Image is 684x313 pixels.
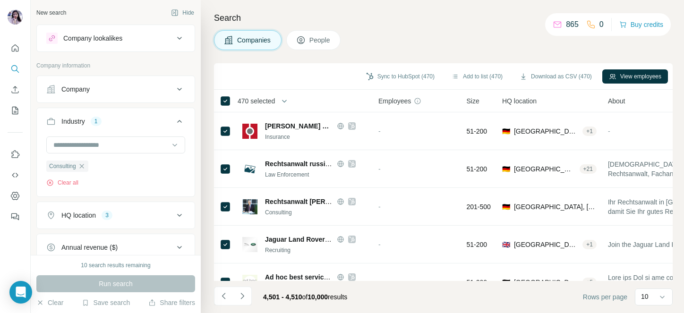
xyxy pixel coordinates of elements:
[514,202,597,211] span: [GEOGRAPHIC_DATA], [GEOGRAPHIC_DATA]
[63,34,122,43] div: Company lookalikes
[8,60,23,77] button: Search
[238,96,275,106] span: 470 selected
[582,278,597,287] div: + 5
[8,102,23,119] button: My lists
[514,127,579,136] span: [GEOGRAPHIC_DATA], [GEOGRAPHIC_DATA]|[GEOGRAPHIC_DATA]|[GEOGRAPHIC_DATA]
[37,27,195,50] button: Company lookalikes
[8,146,23,163] button: Use Surfe on LinkedIn
[467,202,491,211] span: 201-500
[81,261,150,270] div: 10 search results remaining
[265,236,404,243] span: Jaguar Land Rover Retailer Apprenticeships
[582,127,597,135] div: + 1
[265,160,337,168] span: Rechtsanwalt russisch
[91,117,102,126] div: 1
[36,298,63,307] button: Clear
[242,124,257,139] img: Logo of Haake versicherungen
[263,293,347,301] span: results
[242,161,257,177] img: Logo of Rechtsanwalt russisch
[583,292,627,302] span: Rows per page
[445,69,509,84] button: Add to list (470)
[566,19,579,30] p: 865
[602,69,668,84] button: View employees
[233,287,252,305] button: Navigate to next page
[61,117,85,126] div: Industry
[378,241,381,248] span: -
[302,293,308,301] span: of
[102,211,112,220] div: 3
[242,199,257,214] img: Logo of Rechtsanwalt roettgen
[502,202,510,211] span: 🇩🇪
[8,9,23,25] img: Avatar
[242,237,257,252] img: Logo of Jaguar Land Rover Retailer Apprenticeships
[164,6,201,20] button: Hide
[378,165,381,173] span: -
[467,164,487,174] span: 51-200
[214,287,233,305] button: Navigate to previous page
[61,243,118,252] div: Annual revenue ($)
[36,61,195,70] p: Company information
[608,96,625,106] span: About
[263,293,302,301] span: 4,501 - 4,510
[8,187,23,204] button: Dashboard
[8,40,23,57] button: Quick start
[265,208,367,217] div: Consulting
[502,164,510,174] span: 🇩🇪
[599,19,604,30] p: 0
[82,298,130,307] button: Save search
[378,203,381,211] span: -
[580,165,597,173] div: + 21
[502,240,510,249] span: 🇬🇧
[502,278,510,287] span: 🇩🇪
[36,8,66,17] div: New search
[9,281,32,304] div: Open Intercom Messenger
[514,278,579,287] span: [GEOGRAPHIC_DATA], Th\u00fcringen
[61,85,90,94] div: Company
[37,236,195,259] button: Annual revenue ($)
[467,240,487,249] span: 51-200
[467,96,479,106] span: Size
[265,133,367,141] div: Insurance
[214,11,673,25] h4: Search
[309,35,331,45] span: People
[641,292,649,301] p: 10
[8,167,23,184] button: Use Surfe API
[49,162,76,170] span: Consulting
[359,69,441,84] button: Sync to HubSpot (470)
[513,69,598,84] button: Download as CSV (470)
[467,127,487,136] span: 51-200
[378,127,381,135] span: -
[502,127,510,136] span: 🇩🇪
[61,211,96,220] div: HQ location
[8,208,23,225] button: Feedback
[37,110,195,136] button: Industry1
[608,127,610,135] span: -
[265,121,332,131] span: [PERSON_NAME] versicherungen
[8,81,23,98] button: Enrich CSV
[265,198,365,205] span: Rechtsanwalt [PERSON_NAME]
[378,279,381,286] span: -
[237,35,272,45] span: Companies
[502,96,537,106] span: HQ location
[514,164,576,174] span: [GEOGRAPHIC_DATA], [GEOGRAPHIC_DATA]
[582,240,597,249] div: + 1
[46,178,78,187] button: Clear all
[265,273,353,281] span: Ad hoc best services GmbH
[619,18,663,31] button: Buy credits
[514,240,579,249] span: [GEOGRAPHIC_DATA], [GEOGRAPHIC_DATA]
[242,275,257,290] img: Logo of Ad hoc best services GmbH
[265,246,367,254] div: Recruiting
[37,78,195,101] button: Company
[308,293,328,301] span: 10,000
[148,298,195,307] button: Share filters
[467,278,487,287] span: 51-200
[37,204,195,227] button: HQ location3
[265,170,367,179] div: Law Enforcement
[378,96,411,106] span: Employees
